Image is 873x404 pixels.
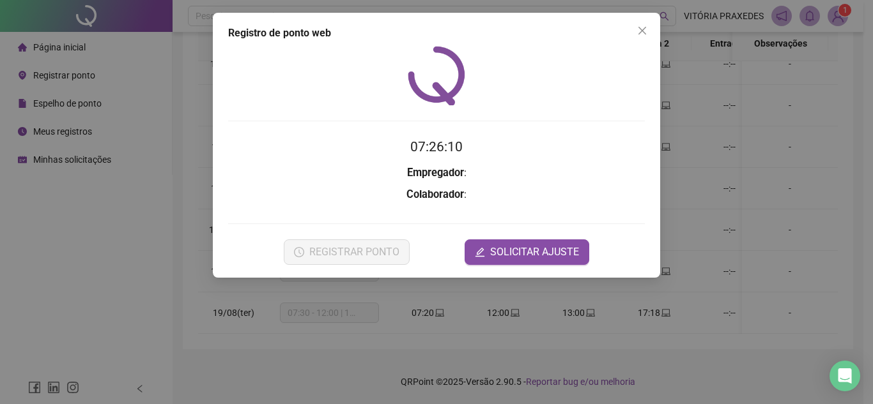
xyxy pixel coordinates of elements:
[830,361,860,391] div: Open Intercom Messenger
[490,244,579,260] span: SOLICITAR AJUSTE
[408,46,465,105] img: QRPoint
[228,26,645,41] div: Registro de ponto web
[284,239,410,265] button: REGISTRAR PONTO
[632,20,653,41] button: Close
[637,26,647,36] span: close
[410,139,463,154] time: 07:26:10
[475,247,485,257] span: edit
[465,239,589,265] button: editSOLICITAR AJUSTE
[228,186,645,203] h3: :
[407,167,464,179] strong: Empregador
[228,165,645,181] h3: :
[406,188,464,200] strong: Colaborador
